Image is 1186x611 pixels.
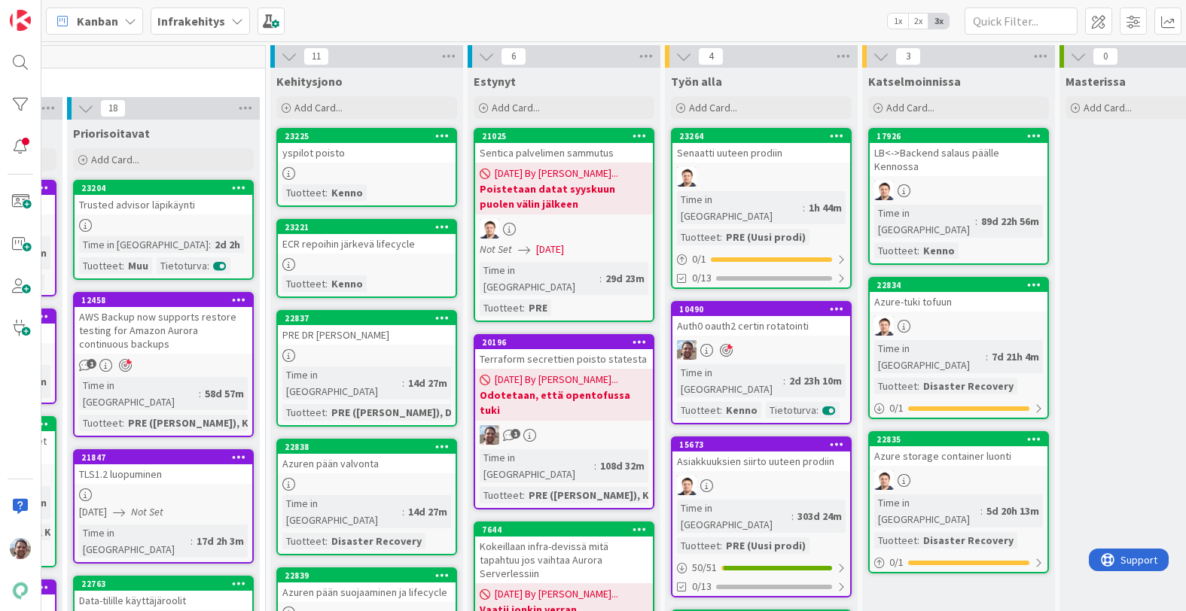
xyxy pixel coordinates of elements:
div: 17926 [870,129,1047,143]
img: TG [480,219,499,239]
div: 20196 [482,337,653,348]
div: Azure-tuki tofuun [870,292,1047,312]
div: 20196Terraform secrettien poisto statesta [475,336,653,369]
div: 303d 24m [794,508,846,524]
span: Työn alla [671,74,722,89]
div: 14d 27m [404,503,451,520]
span: 1x [888,14,908,29]
div: 22763 [81,579,252,589]
span: 3x [928,14,949,29]
div: 15673Asiakkuuksien siirto uuteen prodiin [672,438,850,471]
div: 50/51 [672,558,850,577]
span: Support [32,2,69,20]
span: 0 / 1 [889,400,904,416]
div: Time in [GEOGRAPHIC_DATA] [79,236,209,253]
div: Tietoturva [766,402,816,418]
div: LB<->Backend salaus päälle Kennossa [870,143,1047,176]
a: 22838Azuren pään valvontaTime in [GEOGRAPHIC_DATA]:14d 27mTuotteet:Disaster Recovery [276,439,457,555]
span: [DATE] By [PERSON_NAME]... [495,372,618,388]
div: Tietoturva [157,257,207,274]
b: Poistetaan datat syyskuun puolen välin jälkeen [480,181,648,211]
div: Tuotteet [677,402,720,418]
div: 22839 [285,570,456,581]
span: 4 [698,47,724,65]
div: 12458AWS Backup now supports restore testing for Amazon Aurora continuous backups [75,293,252,354]
div: Muu [124,257,152,274]
div: Tuotteet [874,242,917,259]
div: TG [870,316,1047,336]
span: 3 [895,47,921,65]
span: Kanban [77,12,118,30]
div: Tuotteet [79,415,122,431]
div: 22838 [278,440,456,454]
div: 22834 [870,278,1047,292]
span: : [191,533,193,549]
div: 14d 27m [404,375,451,391]
div: 7644 [475,523,653,537]
div: Tuotteet [677,537,720,554]
div: 10490Auth0 oauth2 certin rotatointi [672,302,850,336]
div: 7d 21h 4m [988,348,1043,365]
div: TG [870,470,1047,490]
span: : [122,257,124,274]
div: 21847 [81,452,252,463]
span: 50 / 51 [692,560,717,576]
div: 23204 [81,183,252,193]
div: 21025 [482,131,653,141]
div: 22837 [278,312,456,325]
a: 21847TLS1.2 luopuminen[DATE]Not SetTime in [GEOGRAPHIC_DATA]:17d 2h 3m [73,449,254,564]
span: : [325,275,328,292]
span: Add Card... [492,101,540,114]
div: Time in [GEOGRAPHIC_DATA] [874,494,980,527]
b: Odotetaan, että opentofussa tuki [480,388,648,418]
span: : [523,487,525,503]
div: 23264 [672,129,850,143]
div: Time in [GEOGRAPHIC_DATA] [282,495,402,528]
div: Disaster Recovery [919,532,1017,549]
span: Katselmoinnissa [868,74,961,89]
div: PRE DR [PERSON_NAME] [278,325,456,345]
span: : [917,532,919,549]
span: Priorisoitavat [73,126,150,141]
div: 58d 57m [201,385,248,402]
span: Add Card... [886,101,934,114]
div: 12458 [81,295,252,305]
div: 15673 [679,439,850,450]
a: 22837PRE DR [PERSON_NAME]Time in [GEOGRAPHIC_DATA]:14d 27mTuotteet:PRE ([PERSON_NAME]), D... [276,310,457,427]
span: : [917,242,919,259]
div: PRE [525,299,551,316]
span: : [986,348,988,365]
div: 89d 22h 56m [977,213,1043,230]
div: 23264 [679,131,850,141]
div: Data-tilille käyttäjäroolit [75,591,252,610]
div: 0/1 [870,553,1047,572]
span: Add Card... [1084,101,1132,114]
div: 2d 23h 10m [785,372,846,389]
div: 23204 [75,181,252,195]
div: 23225 [278,129,456,143]
span: 0 / 1 [692,251,706,267]
div: PRE ([PERSON_NAME]), D... [328,404,465,421]
div: 17d 2h 3m [193,533,248,549]
div: 22763Data-tilille käyttäjäroolit [75,577,252,610]
div: ET [672,340,850,360]
div: Senaatti uuteen prodiin [672,143,850,163]
div: 0/1 [870,399,1047,418]
div: 23221 [285,222,456,233]
span: Estynyt [474,74,516,89]
div: 23221 [278,220,456,234]
div: 22838Azuren pään valvonta [278,440,456,473]
div: ECR repoihin järkevä lifecycle [278,234,456,254]
div: 22838 [285,442,456,452]
div: 2d 2h [211,236,244,253]
span: : [325,533,328,549]
span: : [325,404,328,421]
div: 22839Azuren pään suojaaminen ja lifecycle [278,569,456,602]
div: Time in [GEOGRAPHIC_DATA] [480,262,599,295]
span: : [402,503,404,520]
div: 21847 [75,451,252,464]
div: 1h 44m [805,199,846,216]
div: TLS1.2 luopuminen [75,464,252,484]
span: : [791,508,794,524]
img: TG [874,181,894,200]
